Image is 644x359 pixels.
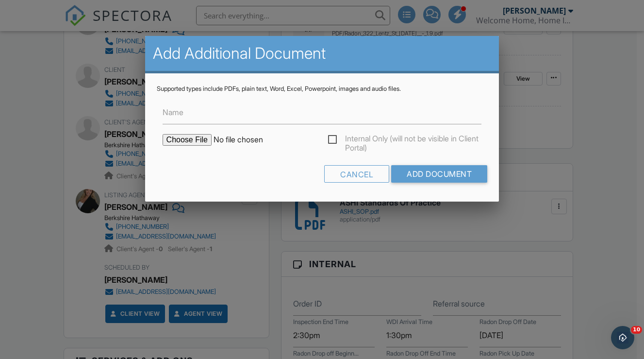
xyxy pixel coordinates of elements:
[157,85,488,93] div: Supported types include PDFs, plain text, Word, Excel, Powerpoint, images and audio files.
[324,165,389,183] div: Cancel
[391,165,487,183] input: Add Document
[631,326,642,334] span: 10
[328,134,482,146] label: Internal Only (will not be visible in Client Portal)
[163,107,183,118] label: Name
[611,326,634,349] iframe: Intercom live chat
[153,44,492,63] h2: Add Additional Document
